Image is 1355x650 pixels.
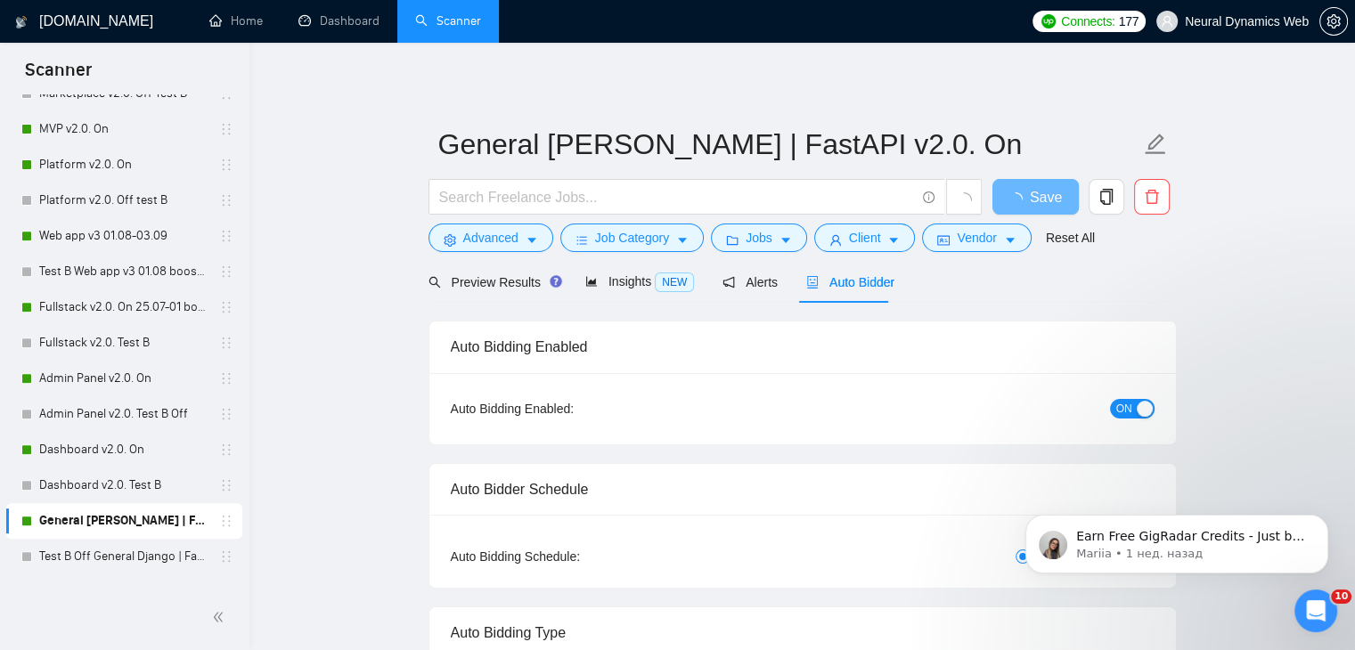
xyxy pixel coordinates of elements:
[711,223,807,252] button: folderJobscaret-down
[451,464,1155,515] div: Auto Bidder Schedule
[429,275,557,289] span: Preview Results
[219,371,233,386] span: holder
[39,396,208,432] a: Admin Panel v2.0. Test B Off
[415,13,481,28] a: searchScanner
[451,321,1155,372] div: Auto Bidding Enabled
[1161,15,1173,28] span: user
[39,503,208,539] a: General [PERSON_NAME] | FastAPI v2.0. On
[956,192,972,208] span: loading
[655,272,694,292] span: NEW
[439,186,915,208] input: Search Freelance Jobs...
[806,276,819,288] span: robot
[209,13,263,28] a: homeHome
[463,228,518,248] span: Advanced
[39,361,208,396] a: Admin Panel v2.0. On
[39,254,208,289] a: Test B Web app v3 01.08 boost on
[429,223,553,252] button: settingAdvancedcaret-down
[1089,179,1124,215] button: copy
[585,275,598,288] span: area-chart
[39,432,208,467] a: Dashboard v2.0. On
[595,228,669,248] span: Job Category
[814,223,916,252] button: userClientcaret-down
[39,218,208,254] a: Web app v3 01.08-03.09
[726,233,739,247] span: folder
[1030,186,1062,208] span: Save
[39,539,208,574] a: Test B Off General Django | FastAPI v2.0.
[15,8,28,37] img: logo
[39,183,208,218] a: Platform v2.0. Off test B
[11,57,106,94] span: Scanner
[548,273,564,289] div: Tooltip anchor
[219,122,233,136] span: holder
[1116,399,1132,418] span: ON
[1144,133,1167,156] span: edit
[922,223,1031,252] button: idcardVendorcaret-down
[219,407,233,421] span: holder
[575,233,588,247] span: bars
[219,193,233,207] span: holder
[39,574,208,610] a: Python developer v2.0. On
[438,122,1140,167] input: Scanner name...
[219,478,233,492] span: holder
[957,228,996,248] span: Vendor
[676,233,689,247] span: caret-down
[219,300,233,314] span: holder
[849,228,881,248] span: Client
[780,233,792,247] span: caret-down
[1134,179,1170,215] button: delete
[829,233,842,247] span: user
[1061,12,1114,31] span: Connects:
[1046,228,1095,248] a: Reset All
[746,228,772,248] span: Jobs
[722,276,735,288] span: notification
[39,289,208,325] a: Fullstack v2.0. On 25.07-01 boost
[887,233,900,247] span: caret-down
[1135,189,1169,205] span: delete
[298,13,380,28] a: dashboardDashboard
[999,477,1355,602] iframe: Intercom notifications сообщение
[560,223,704,252] button: barsJob Categorycaret-down
[923,191,935,203] span: info-circle
[1320,14,1347,28] span: setting
[1090,189,1123,205] span: copy
[212,608,230,626] span: double-left
[39,325,208,361] a: Fullstack v2.0. Test B
[39,147,208,183] a: Platform v2.0. On
[937,233,950,247] span: idcard
[444,233,456,247] span: setting
[219,514,233,528] span: holder
[1331,589,1351,604] span: 10
[39,111,208,147] a: MVP v2.0. On
[451,399,685,418] div: Auto Bidding Enabled:
[219,264,233,279] span: holder
[219,336,233,350] span: holder
[1004,233,1016,247] span: caret-down
[806,275,894,289] span: Auto Bidder
[526,233,538,247] span: caret-down
[1041,14,1056,28] img: upwork-logo.png
[429,276,441,288] span: search
[1319,7,1348,36] button: setting
[219,229,233,243] span: holder
[451,547,685,566] div: Auto Bidding Schedule:
[1319,14,1348,28] a: setting
[219,158,233,172] span: holder
[1119,12,1139,31] span: 177
[219,549,233,564] span: holder
[1294,589,1337,632] iframe: Intercom live chat
[585,274,694,288] span: Insights
[722,275,778,289] span: Alerts
[39,467,208,503] a: Dashboard v2.0. Test B
[1008,192,1030,207] span: loading
[992,179,1079,215] button: Save
[219,443,233,457] span: holder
